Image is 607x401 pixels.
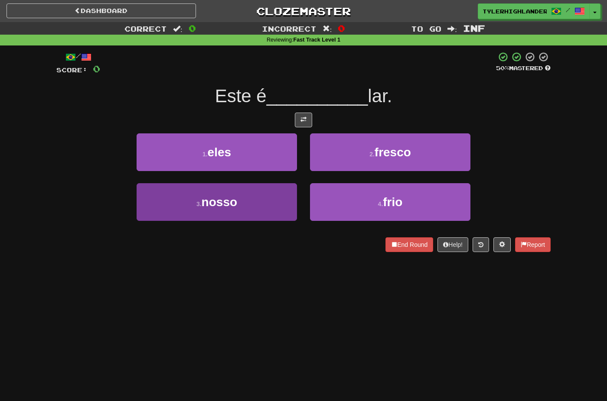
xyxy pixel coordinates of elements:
[385,237,433,252] button: End Round
[515,237,551,252] button: Report
[323,25,332,32] span: :
[294,37,341,43] strong: Fast Track Level 1
[496,65,551,72] div: Mastered
[137,183,297,221] button: 3.nosso
[478,3,590,19] a: TylerHighlander7 /
[173,25,183,32] span: :
[447,25,457,32] span: :
[310,183,470,221] button: 4.frio
[310,133,470,171] button: 2.fresco
[295,113,312,127] button: Toggle translation (alt+t)
[473,237,489,252] button: Round history (alt+y)
[566,7,570,13] span: /
[483,7,547,15] span: TylerHighlander7
[202,151,208,158] small: 1 .
[196,200,202,207] small: 3 .
[375,146,411,159] span: fresco
[437,237,468,252] button: Help!
[137,133,297,171] button: 1.eles
[56,52,100,62] div: /
[93,63,100,74] span: 0
[383,195,402,209] span: frio
[411,24,441,33] span: To go
[262,24,317,33] span: Incorrect
[202,195,237,209] span: nosso
[215,86,267,106] span: Este é
[267,86,368,106] span: __________
[56,66,88,74] span: Score:
[496,65,509,71] span: 50 %
[378,200,383,207] small: 4 .
[208,146,232,159] span: eles
[338,23,345,33] span: 0
[368,86,392,106] span: lar.
[7,3,196,18] a: Dashboard
[124,24,167,33] span: Correct
[369,151,375,158] small: 2 .
[189,23,196,33] span: 0
[463,23,485,33] span: Inf
[209,3,398,19] a: Clozemaster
